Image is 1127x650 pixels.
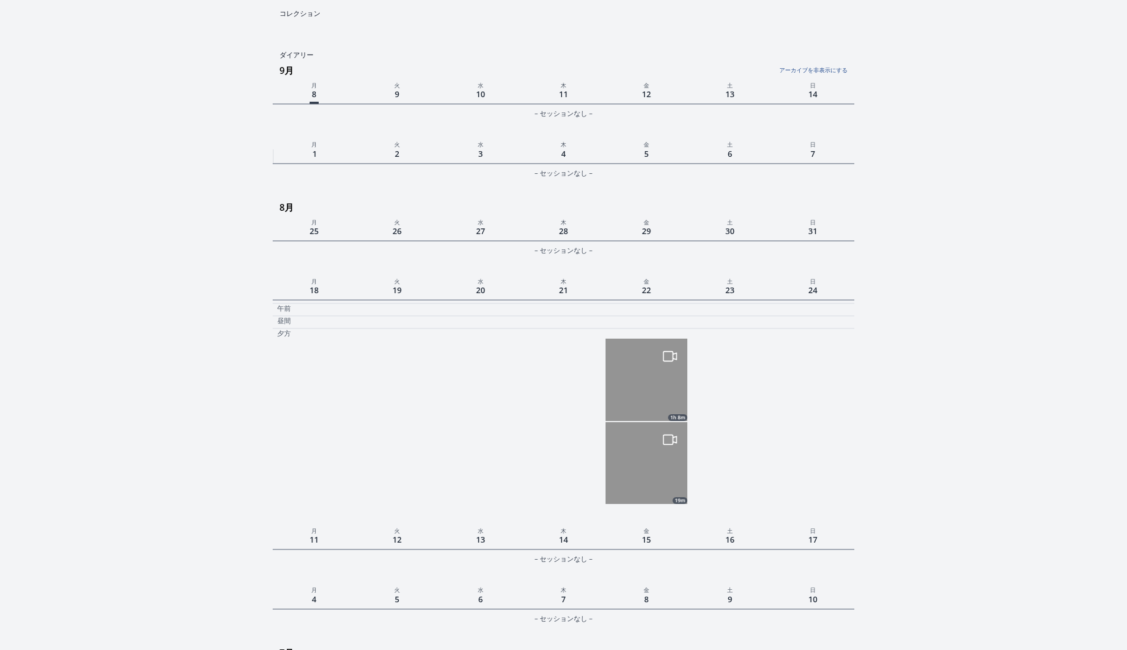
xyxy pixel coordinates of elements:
p: 金 [605,80,688,90]
span: 10 [474,86,487,102]
div: 19m [673,497,687,504]
p: 日 [771,525,854,535]
p: 火 [356,525,439,535]
p: 夕方 [277,329,291,338]
span: 31 [806,223,820,239]
span: 5 [393,591,402,607]
div: – セッションなし – [273,552,854,566]
span: 26 [390,223,404,239]
p: 水 [439,584,522,594]
span: 18 [307,282,321,298]
p: 金 [605,276,688,286]
span: 5 [642,146,651,161]
p: 月 [273,525,356,535]
h3: 8月 [279,198,854,216]
p: 木 [522,216,605,227]
p: 日 [771,584,854,594]
p: 土 [688,525,771,535]
p: 水 [439,139,522,149]
p: 土 [688,216,771,227]
p: 月 [273,584,356,594]
p: 水 [439,276,522,286]
p: 金 [605,525,688,535]
span: 11 [307,532,321,547]
span: 14 [806,86,820,102]
span: 2 [393,146,402,161]
span: 25 [307,223,321,239]
div: – セッションなし – [273,166,854,180]
h2: ダイアリー [273,51,854,60]
span: 28 [557,223,570,239]
span: 9 [725,591,734,607]
h3: 9月 [279,61,854,80]
p: 日 [771,80,854,90]
div: – セッションなし – [273,612,854,626]
span: 8 [642,591,651,607]
span: 13 [723,86,737,102]
span: 8 [310,86,319,104]
span: 19 [390,282,404,298]
p: 木 [522,139,605,149]
p: 土 [688,139,771,149]
p: 水 [439,80,522,90]
span: 7 [808,146,817,161]
p: 火 [356,276,439,286]
span: 11 [557,86,570,102]
p: 月 [273,80,356,90]
span: 20 [474,282,487,298]
span: 23 [723,282,737,298]
img: cooking_session-e4a1c59f05e026aaf9a154aca955207d6cb7b115375d67f88c5998a70a46a338.png [606,422,687,504]
a: 1h 8m [606,339,687,420]
p: 水 [439,216,522,227]
p: 火 [356,139,439,149]
span: 4 [559,146,568,161]
p: 土 [688,276,771,286]
p: 月 [273,276,356,286]
p: 土 [688,80,771,90]
p: 日 [771,216,854,227]
p: 昼間 [277,316,291,326]
p: 木 [522,276,605,286]
span: 12 [390,532,404,547]
span: 6 [725,146,734,161]
p: 日 [771,276,854,286]
span: 12 [640,86,653,102]
p: 木 [522,80,605,90]
div: – セッションなし – [273,107,854,120]
p: 午前 [277,304,291,313]
span: 27 [474,223,487,239]
p: 火 [356,584,439,594]
span: 9 [393,86,402,102]
h2: コレクション [273,9,560,19]
img: cooking_session-e4a1c59f05e026aaf9a154aca955207d6cb7b115375d67f88c5998a70a46a338.png [606,339,687,420]
p: 火 [356,216,439,227]
span: 16 [723,532,737,547]
p: 火 [356,80,439,90]
span: 4 [310,591,319,607]
p: 金 [605,584,688,594]
span: 7 [559,591,568,607]
p: 金 [605,139,688,149]
div: 1h 8m [668,414,687,421]
span: 22 [640,282,653,298]
span: 24 [806,282,820,298]
span: 21 [557,282,570,298]
span: 13 [474,532,487,547]
span: 15 [640,532,653,547]
p: 水 [439,525,522,535]
p: 日 [771,139,854,149]
a: アーカイブを非表示にする [654,60,848,74]
p: 土 [688,584,771,594]
p: 月 [273,139,356,149]
p: 木 [522,584,605,594]
span: 30 [723,223,737,239]
span: 14 [557,532,570,547]
p: 月 [273,216,356,227]
a: 19m [606,422,687,504]
div: – セッションなし – [273,244,854,257]
span: 29 [640,223,653,239]
p: 金 [605,216,688,227]
span: 6 [476,591,485,607]
span: 17 [806,532,820,547]
span: 10 [806,591,820,607]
